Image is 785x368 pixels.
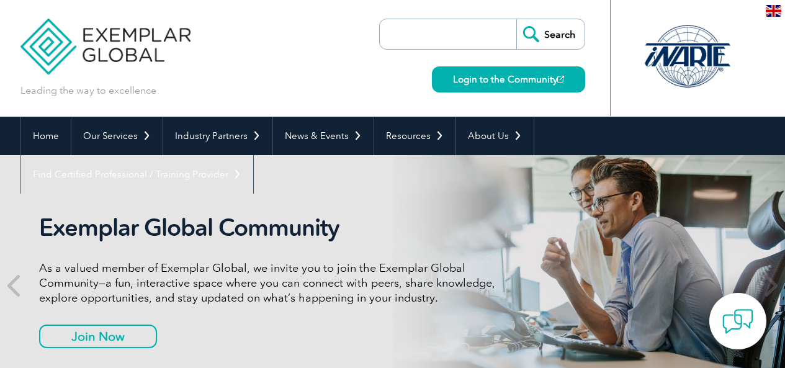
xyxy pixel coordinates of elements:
[557,76,564,83] img: open_square.png
[432,66,585,92] a: Login to the Community
[71,117,163,155] a: Our Services
[21,155,253,194] a: Find Certified Professional / Training Provider
[39,213,505,242] h2: Exemplar Global Community
[273,117,374,155] a: News & Events
[21,117,71,155] a: Home
[516,19,585,49] input: Search
[374,117,455,155] a: Resources
[766,5,781,17] img: en
[20,84,156,97] p: Leading the way to excellence
[722,306,753,337] img: contact-chat.png
[163,117,272,155] a: Industry Partners
[456,117,534,155] a: About Us
[39,325,157,348] a: Join Now
[39,261,505,305] p: As a valued member of Exemplar Global, we invite you to join the Exemplar Global Community—a fun,...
